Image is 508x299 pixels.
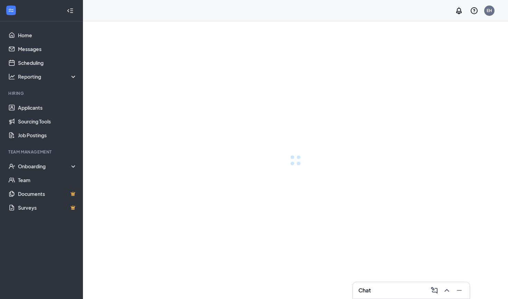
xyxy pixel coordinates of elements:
svg: Collapse [67,7,74,14]
a: Team [18,173,77,187]
a: DocumentsCrown [18,187,77,201]
svg: ChevronUp [443,286,451,295]
svg: WorkstreamLogo [8,7,15,14]
button: ComposeMessage [428,285,439,296]
div: EH [487,8,492,13]
div: Onboarding [18,163,77,170]
svg: UserCheck [8,163,15,170]
a: Messages [18,42,77,56]
a: Job Postings [18,128,77,142]
svg: Analysis [8,73,15,80]
svg: QuestionInfo [470,7,478,15]
svg: Minimize [455,286,463,295]
a: Applicants [18,101,77,114]
a: Scheduling [18,56,77,70]
svg: ComposeMessage [430,286,439,295]
a: SurveysCrown [18,201,77,215]
a: Sourcing Tools [18,114,77,128]
div: Reporting [18,73,77,80]
a: Home [18,28,77,42]
div: Team Management [8,149,76,155]
h3: Chat [358,287,371,294]
button: Minimize [453,285,464,296]
svg: Notifications [455,7,463,15]
div: Hiring [8,90,76,96]
button: ChevronUp [441,285,452,296]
